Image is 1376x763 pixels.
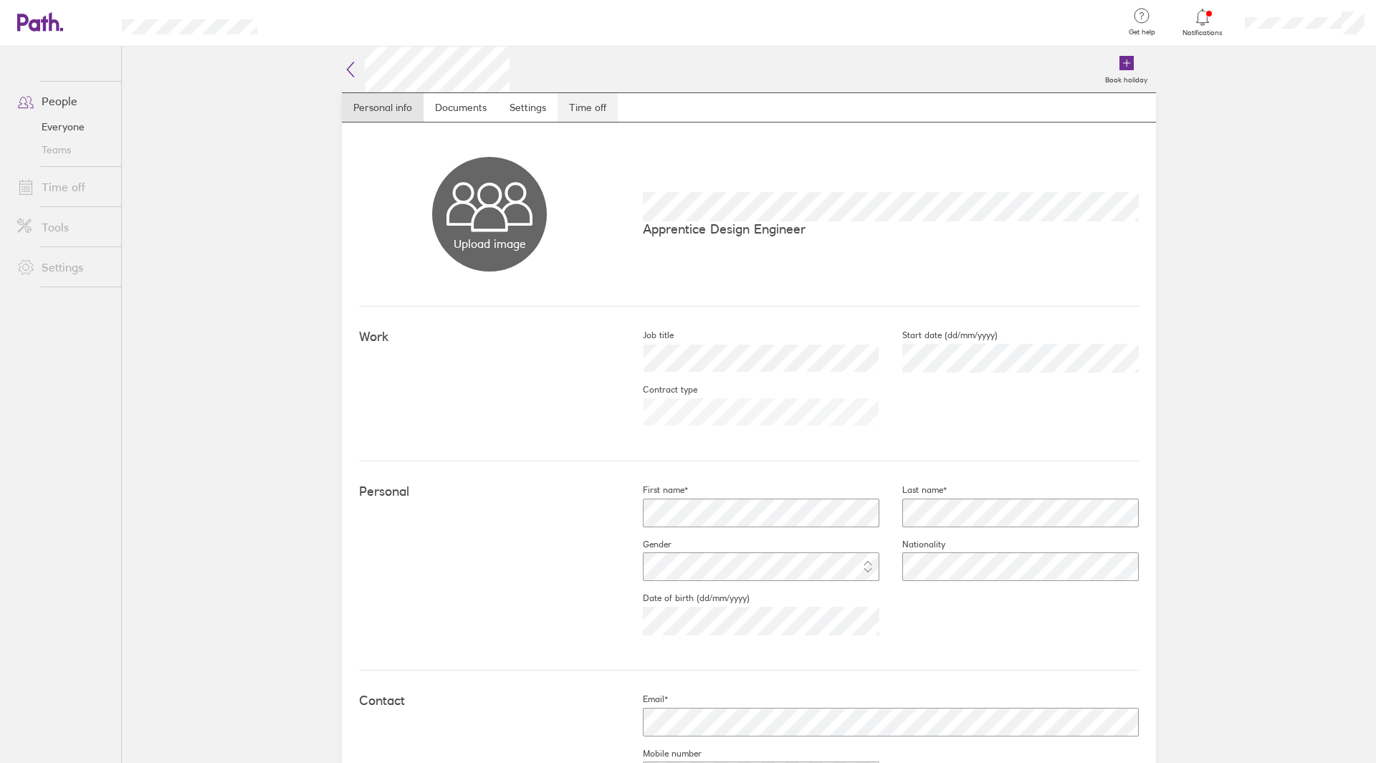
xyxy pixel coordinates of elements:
[359,694,620,709] h4: Contact
[6,173,121,201] a: Time off
[620,539,672,550] label: Gender
[643,221,1139,236] p: Apprentice Design Engineer
[620,592,750,604] label: Date of birth (dd/mm/yyyy)
[498,93,558,122] a: Settings
[620,484,688,496] label: First name*
[558,93,618,122] a: Time off
[620,748,702,759] label: Mobile number
[359,330,620,345] h4: Work
[6,253,121,282] a: Settings
[879,539,945,550] label: Nationality
[620,694,668,705] label: Email*
[1096,72,1156,85] label: Book holiday
[879,330,998,341] label: Start date (dd/mm/yyyy)
[342,93,424,122] a: Personal info
[620,384,697,395] label: Contract type
[1180,29,1226,37] span: Notifications
[1180,7,1226,37] a: Notifications
[6,87,121,115] a: People
[879,484,947,496] label: Last name*
[424,93,498,122] a: Documents
[6,213,121,241] a: Tools
[1096,47,1156,92] a: Book holiday
[6,138,121,161] a: Teams
[6,115,121,138] a: Everyone
[1119,28,1165,37] span: Get help
[620,330,674,341] label: Job title
[359,484,620,499] h4: Personal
